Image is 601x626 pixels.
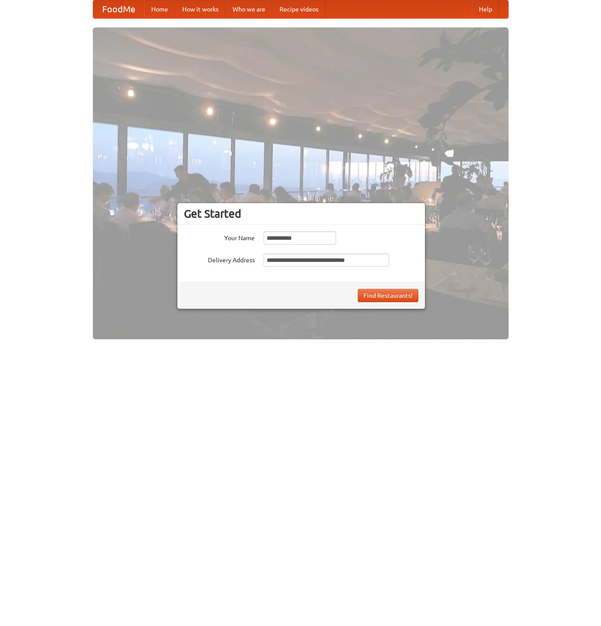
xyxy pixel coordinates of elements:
a: Home [144,0,175,18]
a: Who we are [226,0,272,18]
a: Help [472,0,499,18]
button: Find Restaurants! [358,289,418,302]
label: Your Name [184,231,255,242]
label: Delivery Address [184,253,255,265]
h3: Get Started [184,207,418,220]
a: How it works [175,0,226,18]
a: FoodMe [93,0,144,18]
a: Recipe videos [272,0,325,18]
